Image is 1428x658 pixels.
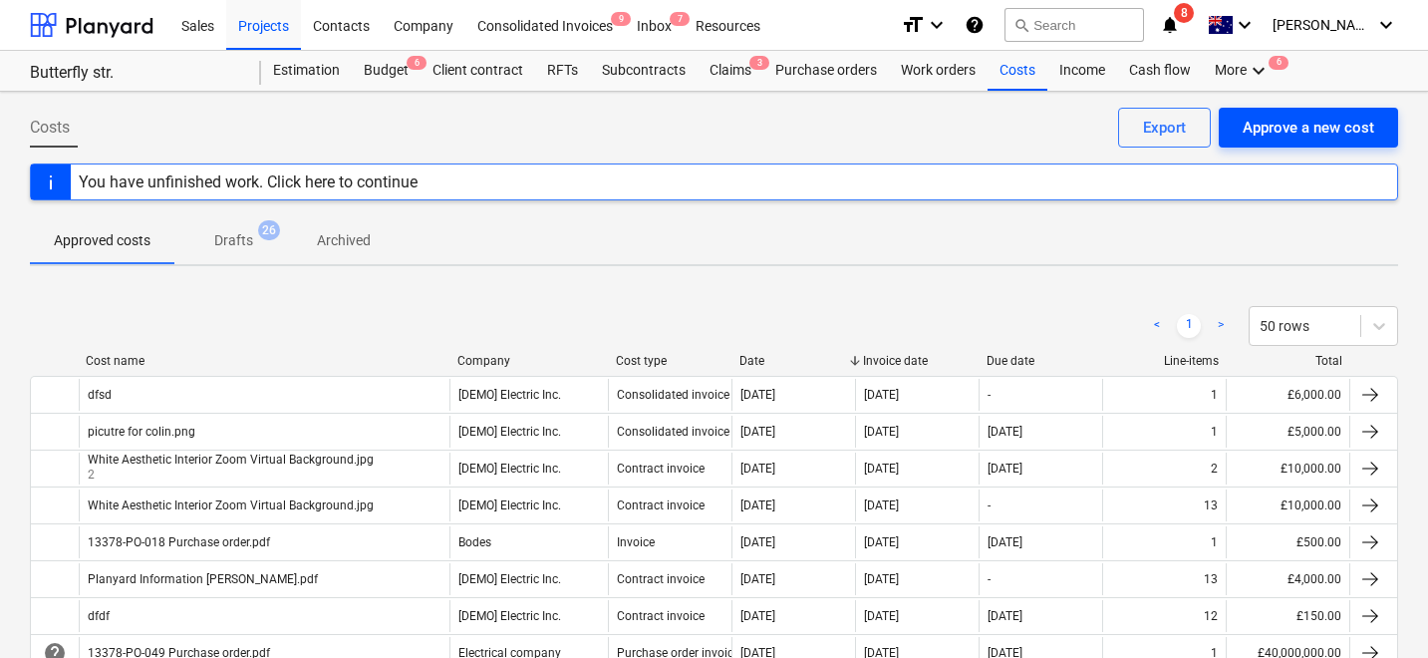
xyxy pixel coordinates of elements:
[740,498,775,512] div: [DATE]
[988,535,1022,549] div: [DATE]
[617,462,705,476] div: Contract invoice
[1204,572,1218,586] div: 13
[1219,108,1398,148] button: Approve a new cost
[988,425,1022,439] div: [DATE]
[864,572,899,586] div: [DATE]
[30,116,70,140] span: Costs
[901,13,925,37] i: format_size
[1374,13,1398,37] i: keyboard_arrow_down
[617,572,705,586] div: Contract invoice
[54,230,150,251] p: Approved costs
[79,172,418,191] div: You have unfinished work. Click here to continue
[740,609,775,623] div: [DATE]
[1047,51,1117,91] a: Income
[1203,51,1283,91] div: More
[1143,115,1186,141] div: Export
[535,51,590,91] a: RFTs
[214,230,253,251] p: Drafts
[749,56,769,70] span: 3
[407,56,427,70] span: 6
[925,13,949,37] i: keyboard_arrow_down
[988,388,991,402] div: -
[1209,314,1233,338] a: Next page
[740,462,775,476] div: [DATE]
[317,230,371,251] p: Archived
[1160,13,1180,37] i: notifications
[258,220,280,240] span: 26
[617,609,705,623] div: Contract invoice
[739,354,847,368] div: Date
[617,425,729,439] div: Consolidated invoice
[740,535,775,549] div: [DATE]
[1013,17,1029,33] span: search
[1247,59,1271,83] i: keyboard_arrow_down
[670,12,690,26] span: 7
[698,51,763,91] a: Claims3
[88,467,378,484] p: 2
[863,354,971,368] div: Invoice date
[590,51,698,91] a: Subcontracts
[1111,354,1219,368] div: Line-items
[1226,563,1349,595] div: £4,000.00
[88,572,318,586] div: Planyard Information [PERSON_NAME].pdf
[458,572,561,586] div: [DEMO] Electric Inc.
[1145,314,1169,338] a: Previous page
[88,609,110,623] div: dfdf
[1226,490,1349,521] div: £10,000.00
[88,535,270,549] div: 13378-PO-018 Purchase order.pdf
[988,51,1047,91] a: Costs
[987,354,1094,368] div: Due date
[1226,453,1349,485] div: £10,000.00
[1118,108,1211,148] button: Export
[864,462,899,476] div: [DATE]
[1226,526,1349,558] div: £500.00
[352,51,421,91] div: Budget
[988,609,1022,623] div: [DATE]
[740,572,775,586] div: [DATE]
[352,51,421,91] a: Budget6
[889,51,988,91] a: Work orders
[1273,17,1372,33] span: [PERSON_NAME]
[1211,388,1218,402] div: 1
[1174,3,1194,23] span: 8
[988,498,991,512] div: -
[1117,51,1203,91] a: Cash flow
[864,535,899,549] div: [DATE]
[1204,609,1218,623] div: 12
[617,535,655,549] div: Invoice
[458,462,561,476] div: [DEMO] Electric Inc.
[1211,535,1218,549] div: 1
[698,51,763,91] div: Claims
[965,13,985,37] i: Knowledge base
[864,388,899,402] div: [DATE]
[1328,562,1428,658] div: Chat Widget
[86,354,441,368] div: Cost name
[457,354,600,368] div: Company
[261,51,352,91] a: Estimation
[864,609,899,623] div: [DATE]
[1226,379,1349,411] div: £6,000.00
[740,388,775,402] div: [DATE]
[421,51,535,91] a: Client contract
[864,425,899,439] div: [DATE]
[611,12,631,26] span: 9
[763,51,889,91] a: Purchase orders
[988,572,991,586] div: -
[1243,115,1374,141] div: Approve a new cost
[88,425,195,439] div: picutre for colin.png
[617,388,729,402] div: Consolidated invoice
[458,425,561,439] div: [DEMO] Electric Inc.
[88,453,374,467] div: White Aesthetic Interior Zoom Virtual Background.jpg
[1226,600,1349,632] div: £150.00
[1226,416,1349,448] div: £5,000.00
[1233,13,1257,37] i: keyboard_arrow_down
[88,498,374,512] div: White Aesthetic Interior Zoom Virtual Background.jpg
[1211,462,1218,476] div: 2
